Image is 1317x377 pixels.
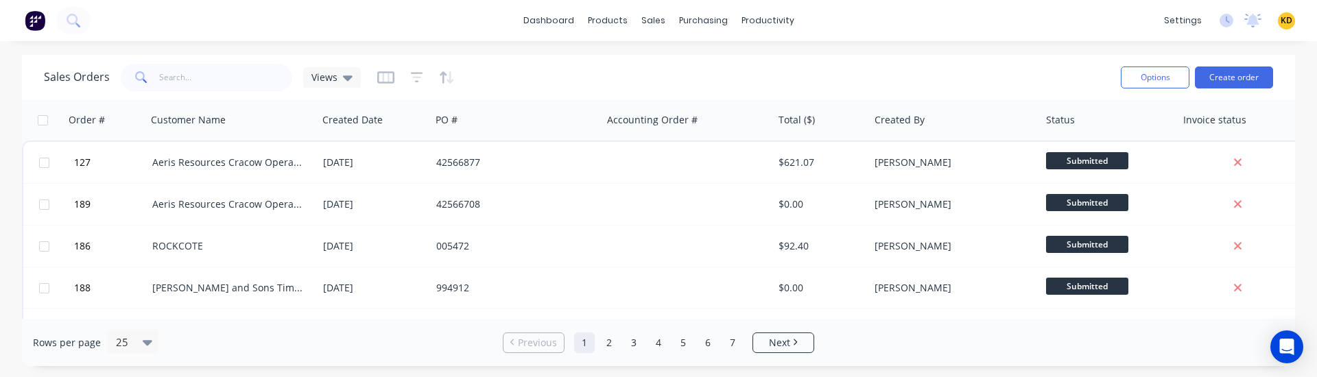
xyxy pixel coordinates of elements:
ul: Pagination [497,332,820,353]
div: PO # [436,113,458,127]
div: $0.00 [779,281,859,295]
div: Invoice status [1183,113,1246,127]
h1: Sales Orders [44,71,110,84]
div: $621.07 [779,156,859,169]
div: [PERSON_NAME] and Sons Timber Pty Ltd [152,281,305,295]
div: Total ($) [779,113,815,127]
span: Submitted [1046,278,1128,295]
div: [DATE] [323,197,425,211]
a: Page 7 [722,332,743,353]
span: Next [769,336,790,350]
a: Page 3 [624,332,644,353]
a: dashboard [517,10,581,31]
a: Page 2 [599,332,619,353]
img: Factory [25,10,45,31]
a: Page 1 is your current page [574,332,595,353]
a: Page 6 [698,332,718,353]
div: [PERSON_NAME] [875,239,1027,253]
span: Submitted [1046,194,1128,211]
a: Previous page [503,336,564,350]
div: 42566708 [436,197,589,211]
button: 127 [70,142,152,183]
div: Created Date [322,113,383,127]
div: Open Intercom Messenger [1270,330,1303,363]
div: Accounting Order # [607,113,698,127]
button: 186 [70,226,152,267]
span: Submitted [1046,152,1128,169]
button: Create order [1195,66,1273,88]
div: [DATE] [323,156,425,169]
div: [DATE] [323,239,425,253]
span: 188 [74,281,91,295]
div: $92.40 [779,239,859,253]
div: ROCKCOTE [152,239,305,253]
span: Submitted [1046,236,1128,253]
span: 127 [74,156,91,169]
div: [PERSON_NAME] [875,281,1027,295]
span: Views [311,70,337,84]
span: Previous [518,336,557,350]
div: Aeris Resources Cracow Operations [152,156,305,169]
div: Order # [69,113,105,127]
span: 189 [74,197,91,211]
a: Page 4 [648,332,669,353]
span: 186 [74,239,91,253]
button: 189 [70,184,152,225]
a: Next page [753,336,814,350]
button: 181 [70,309,152,350]
div: [PERSON_NAME] [875,156,1027,169]
div: [PERSON_NAME] [875,197,1027,211]
span: Rows per page [33,336,101,350]
a: Page 5 [673,332,693,353]
div: 005472 [436,239,589,253]
div: sales [634,10,672,31]
div: Created By [875,113,925,127]
div: products [581,10,634,31]
span: KD [1281,14,1292,27]
div: Aeris Resources Cracow Operations [152,197,305,211]
div: 994912 [436,281,589,295]
div: Customer Name [151,113,226,127]
div: Status [1046,113,1075,127]
div: productivity [735,10,801,31]
div: 42566877 [436,156,589,169]
button: 188 [70,267,152,308]
div: settings [1157,10,1209,31]
div: $0.00 [779,197,859,211]
div: purchasing [672,10,735,31]
input: Search... [159,64,293,91]
div: [DATE] [323,281,425,295]
button: Options [1121,66,1189,88]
